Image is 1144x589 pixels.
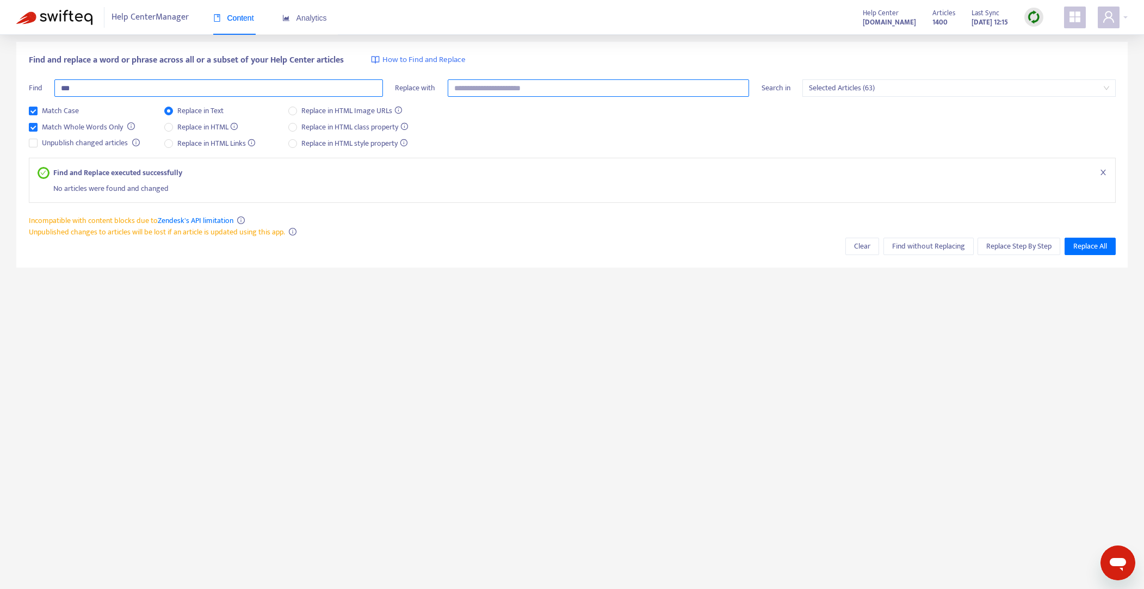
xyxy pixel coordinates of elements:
span: info-circle [237,216,245,224]
button: Find without Replacing [883,238,974,255]
span: Help Center [863,7,899,19]
span: Replace in HTML [173,121,243,133]
img: sync.dc5367851b00ba804db3.png [1027,10,1041,24]
button: Clear [845,238,879,255]
div: No articles were found and changed [53,178,1107,194]
span: Find and replace a word or phrase across all or a subset of your Help Center articles [29,54,344,67]
span: How to Find and Replace [382,54,466,66]
span: appstore [1068,10,1081,23]
span: Search in [762,82,790,94]
span: Last Sync [972,7,999,19]
span: Replace in Text [173,105,228,117]
a: [DOMAIN_NAME] [863,16,916,28]
span: Replace with [395,82,435,94]
span: close [1099,169,1107,176]
span: area-chart [282,14,290,22]
strong: [DATE] 12:15 [972,16,1008,28]
strong: 1400 [932,16,948,28]
span: Analytics [282,14,327,22]
span: Replace in HTML style property [297,138,412,150]
span: check [40,170,46,176]
span: Match Case [38,105,83,117]
span: Replace All [1073,240,1107,252]
span: Selected Articles (63) [809,80,1109,96]
button: Replace All [1065,238,1116,255]
span: Replace in HTML class property [297,121,412,133]
span: Find [29,82,42,94]
span: info-circle [132,139,140,146]
strong: Find and Replace executed successfully [53,167,182,178]
img: image-link [371,55,380,64]
span: Replace Step By Step [986,240,1052,252]
a: How to Find and Replace [371,54,466,66]
span: user [1102,10,1115,23]
span: Unpublished changes to articles will be lost if an article is updated using this app. [29,226,285,238]
span: book [213,14,221,22]
span: Content [213,14,254,22]
span: Articles [932,7,955,19]
span: Replace in HTML Image URLs [297,105,406,117]
span: Match Whole Words Only [38,121,127,133]
span: Find without Replacing [892,240,965,252]
iframe: Schaltfläche zum Öffnen des Messaging-Fensters [1100,545,1135,580]
a: Zendesk's API limitation [158,214,233,227]
span: Clear [854,240,870,252]
img: Swifteq [16,10,92,25]
span: Unpublish changed articles [38,137,132,149]
span: Incompatible with content blocks due to [29,214,233,227]
span: Replace in HTML Links [173,138,260,150]
span: info-circle [289,228,296,235]
span: info-circle [127,122,135,130]
button: Replace Step By Step [978,238,1060,255]
span: Help Center Manager [112,7,189,28]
